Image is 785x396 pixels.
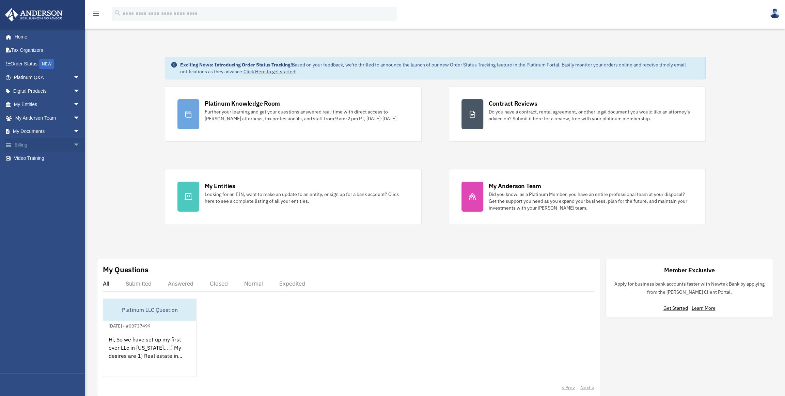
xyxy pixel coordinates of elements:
i: search [114,9,121,17]
a: Digital Productsarrow_drop_down [5,84,90,98]
span: arrow_drop_down [73,125,87,139]
a: Platinum Q&Aarrow_drop_down [5,71,90,85]
a: Order StatusNEW [5,57,90,71]
a: menu [92,12,100,18]
a: Platinum Knowledge Room Further your learning and get your questions answered real-time with dire... [165,87,422,142]
div: Hi, So we have set up my first ever LLc in [US_STATE]... :) My desires are 1) Real estate in... [103,330,196,383]
span: arrow_drop_down [73,111,87,125]
a: Tax Organizers [5,44,90,57]
span: arrow_drop_down [73,98,87,112]
div: Did you know, as a Platinum Member, you have an entire professional team at your disposal? Get th... [489,191,693,211]
div: Submitted [126,280,152,287]
a: My Entities Looking for an EIN, want to make an update to an entity, or sign up for a bank accoun... [165,169,422,224]
i: menu [92,10,100,18]
div: [DATE] - #00737499 [103,322,156,329]
a: My Anderson Team Did you know, as a Platinum Member, you have an entire professional team at your... [449,169,706,224]
div: Member Exclusive [664,266,715,274]
div: My Questions [103,264,148,275]
span: arrow_drop_down [73,71,87,85]
div: Normal [244,280,263,287]
a: Billingarrow_drop_down [5,138,90,152]
div: All [103,280,109,287]
a: My Anderson Teamarrow_drop_down [5,111,90,125]
div: My Entities [205,182,235,190]
img: User Pic [770,9,780,18]
div: My Anderson Team [489,182,541,190]
a: My Entitiesarrow_drop_down [5,98,90,111]
span: arrow_drop_down [73,138,87,152]
strong: Exciting News: Introducing Order Status Tracking! [180,62,292,68]
div: Platinum Knowledge Room [205,99,280,108]
a: Click Here to get started! [244,68,297,75]
div: Looking for an EIN, want to make an update to an entity, or sign up for a bank account? Click her... [205,191,409,204]
a: Get Started [663,305,690,311]
div: Expedited [279,280,305,287]
div: NEW [39,59,54,69]
img: Anderson Advisors Platinum Portal [3,8,65,21]
div: Based on your feedback, we're thrilled to announce the launch of our new Order Status Tracking fe... [180,61,700,75]
div: Platinum LLC Question [103,299,196,321]
a: Platinum LLC Question[DATE] - #00737499Hi, So we have set up my first ever LLc in [US_STATE]... :... [103,299,197,377]
div: Contract Reviews [489,99,537,108]
a: Home [5,30,87,44]
div: Do you have a contract, rental agreement, or other legal document you would like an attorney's ad... [489,108,693,122]
a: Learn More [691,305,715,311]
div: Answered [168,280,193,287]
a: My Documentsarrow_drop_down [5,125,90,138]
span: arrow_drop_down [73,84,87,98]
div: Closed [210,280,228,287]
p: Apply for business bank accounts faster with Newtek Bank by applying from the [PERSON_NAME] Clien... [611,280,767,296]
a: Contract Reviews Do you have a contract, rental agreement, or other legal document you would like... [449,87,706,142]
a: Video Training [5,152,90,165]
div: Further your learning and get your questions answered real-time with direct access to [PERSON_NAM... [205,108,409,122]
